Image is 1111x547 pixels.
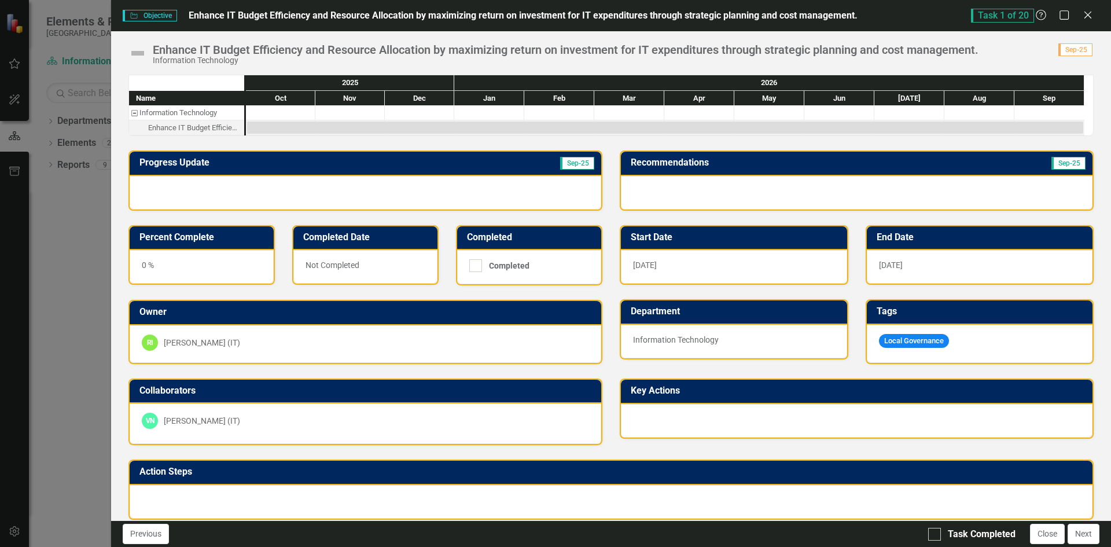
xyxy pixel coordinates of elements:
h3: Key Actions [631,386,1087,396]
span: Local Governance [879,334,949,348]
h3: Start Date [631,232,841,243]
span: Task 1 of 20 [971,9,1034,23]
span: Enhance IT Budget Efficiency and Resource Allocation by maximizing return on investment for IT ex... [189,10,858,21]
h3: Completed Date [303,232,432,243]
div: 2026 [454,75,1084,90]
div: Apr [664,91,734,106]
div: Mar [594,91,664,106]
span: Information Technology [633,335,719,344]
div: Nov [315,91,385,106]
h3: Owner [139,307,595,317]
h3: End Date [877,232,1087,243]
div: Enhance IT Budget Efficiency and Resource Allocation by maximizing return on investment for IT ex... [148,120,241,135]
h3: Action Steps [139,467,1087,477]
div: Enhance IT Budget Efficiency and Resource Allocation by maximizing return on investment for IT ex... [129,120,244,135]
h3: Department [631,306,841,317]
div: Oct [246,91,315,106]
div: Information Technology [129,105,244,120]
div: Feb [524,91,594,106]
h3: Recommendations [631,157,945,168]
h3: Completed [467,232,595,243]
div: Task: Start date: 2025-10-01 End date: 2026-09-30 [129,120,244,135]
div: Not Completed [293,250,437,284]
button: Close [1030,524,1065,544]
h3: Tags [877,306,1087,317]
h3: Collaborators [139,386,595,396]
span: Objective [123,10,177,21]
button: Previous [123,524,169,544]
div: May [734,91,804,106]
div: 0 % [130,250,274,284]
img: Not Defined [128,44,147,63]
div: Jan [454,91,524,106]
div: [PERSON_NAME] (IT) [164,337,240,348]
span: Sep-25 [1058,43,1092,56]
div: 2025 [246,75,454,90]
span: Sep-25 [1051,157,1086,170]
div: VN [142,413,158,429]
h3: Percent Complete [139,232,268,243]
div: Aug [944,91,1014,106]
div: Information Technology [153,56,978,65]
div: Information Technology [139,105,217,120]
span: [DATE] [879,260,903,270]
div: [PERSON_NAME] (IT) [164,415,240,427]
span: Sep-25 [560,157,594,170]
div: Task: Start date: 2025-10-01 End date: 2026-09-30 [247,122,1083,134]
div: Task: Information Technology Start date: 2025-10-01 End date: 2025-10-02 [129,105,244,120]
div: Sep [1014,91,1084,106]
span: [DATE] [633,260,657,270]
div: Dec [385,91,454,106]
div: Jul [874,91,944,106]
button: Next [1068,524,1099,544]
div: Name [129,91,244,105]
h3: Progress Update [139,157,443,168]
div: Jun [804,91,874,106]
div: Task Completed [948,528,1016,541]
div: Enhance IT Budget Efficiency and Resource Allocation by maximizing return on investment for IT ex... [153,43,978,56]
div: RI [142,335,158,351]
